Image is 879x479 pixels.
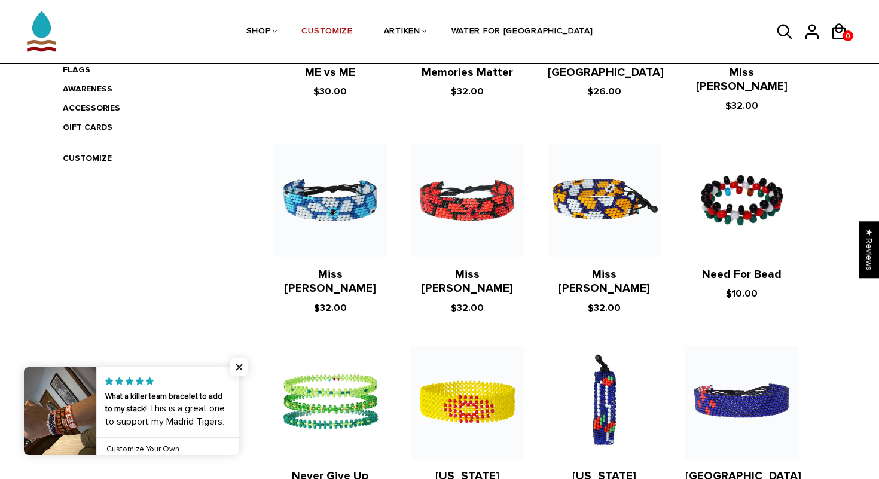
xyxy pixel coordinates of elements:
[285,268,376,296] a: Miss [PERSON_NAME]
[63,84,112,94] a: AWARENESS
[63,153,112,163] a: CUSTOMIZE
[702,268,782,282] a: Need For Bead
[451,302,484,314] span: $32.00
[422,66,513,80] a: Memories Matter
[696,66,788,94] a: Miss [PERSON_NAME]
[588,302,621,314] span: $32.00
[301,1,352,64] a: CUSTOMIZE
[422,268,513,296] a: Miss [PERSON_NAME]
[63,122,112,132] a: GIFT CARDS
[843,30,853,41] a: 0
[246,1,271,64] a: SHOP
[725,100,758,112] span: $32.00
[451,86,484,97] span: $32.00
[558,268,650,296] a: Miss [PERSON_NAME]
[859,221,879,278] div: Click to open Judge.me floating reviews tab
[384,1,420,64] a: ARTIKEN
[451,1,593,64] a: WATER FOR [GEOGRAPHIC_DATA]
[63,103,120,113] a: ACCESSORIES
[843,29,853,44] span: 0
[587,86,621,97] span: $26.00
[548,66,664,80] a: [GEOGRAPHIC_DATA]
[726,288,758,300] span: $10.00
[313,86,347,97] span: $30.00
[314,302,347,314] span: $32.00
[230,358,248,376] span: Close popup widget
[63,65,90,75] a: FLAGS
[305,66,355,80] a: ME vs ME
